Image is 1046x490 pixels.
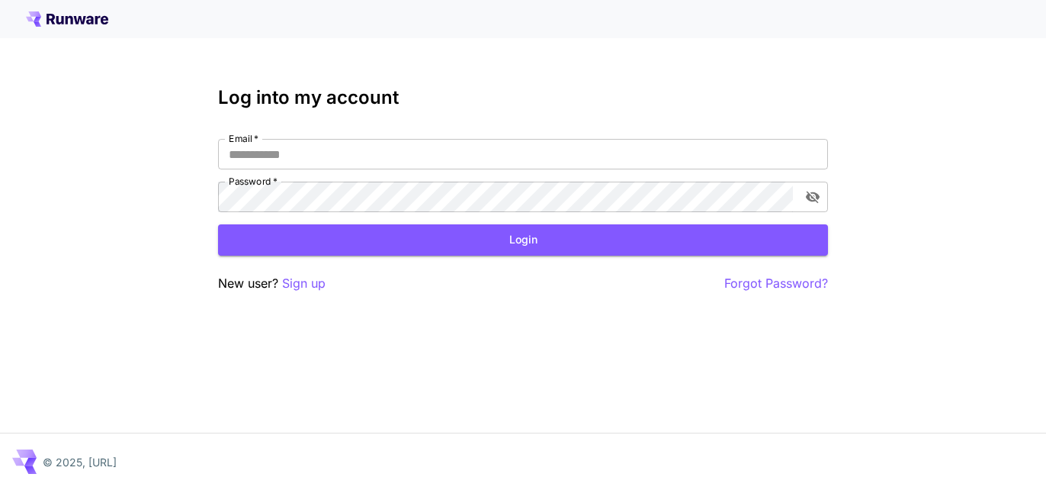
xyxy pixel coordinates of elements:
[43,454,117,470] p: © 2025, [URL]
[282,274,326,293] button: Sign up
[218,274,326,293] p: New user?
[724,274,828,293] button: Forgot Password?
[218,87,828,108] h3: Log into my account
[229,175,278,188] label: Password
[229,132,258,145] label: Email
[799,183,826,211] button: toggle password visibility
[218,224,828,256] button: Login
